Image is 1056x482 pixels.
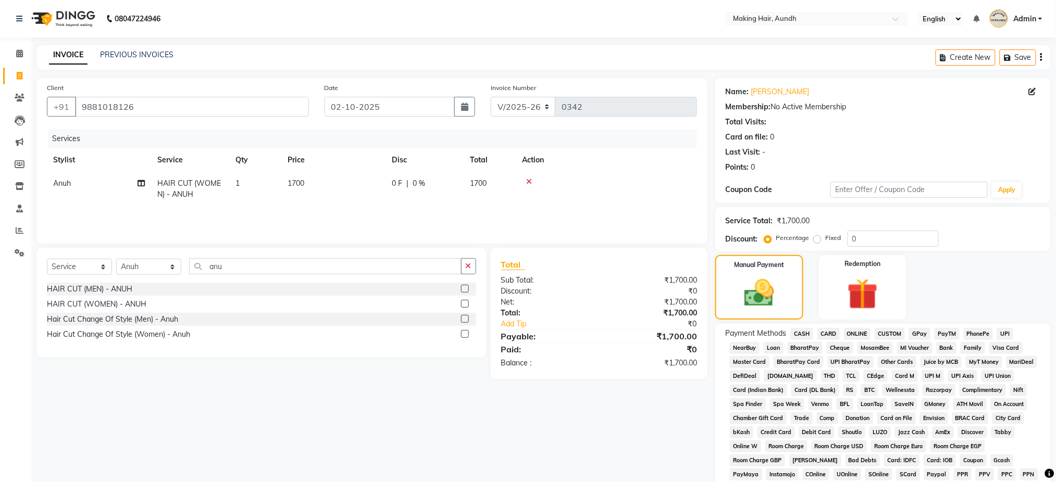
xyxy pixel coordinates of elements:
[997,328,1013,340] span: UPI
[992,182,1022,198] button: Apply
[726,117,767,128] div: Total Visits:
[791,328,813,340] span: CASH
[830,182,988,198] input: Enter Offer / Coupon Code
[966,356,1002,368] span: MyT Money
[858,398,887,410] span: LoanTap
[837,398,853,410] span: BFL
[920,412,948,424] span: Envision
[493,308,599,319] div: Total:
[599,297,705,308] div: ₹1,700.00
[764,370,817,382] span: [DOMAIN_NAME]
[960,454,987,466] span: Coupon
[493,330,599,343] div: Payable:
[937,342,957,354] span: Bank
[406,178,408,189] span: |
[960,384,1007,396] span: Complimentary
[952,412,989,424] span: BRAC Card
[1000,49,1036,66] button: Save
[726,147,761,158] div: Last Visit:
[751,86,810,97] a: [PERSON_NAME]
[47,329,190,340] div: Hair Cut Change Of Style (Women) - Anuh
[771,132,775,143] div: 0
[839,426,865,438] span: Shoutlo
[1013,14,1036,24] span: Admin
[730,384,787,396] span: Card (Indian Bank)
[470,179,487,188] span: 1700
[791,384,839,396] span: Card (DL Bank)
[730,412,787,424] span: Chamber Gift Card
[895,426,928,438] span: Jazz Cash
[726,102,771,112] div: Membership:
[897,468,920,480] span: SCard
[1020,468,1038,480] span: PPN
[493,343,599,356] div: Paid:
[846,454,880,466] span: Bad Debts
[924,468,950,480] span: Paypal
[757,426,795,438] span: Credit Card
[765,440,807,452] span: Room Charge
[989,342,1023,354] span: Visa Card
[991,426,1015,438] span: Tabby
[844,259,880,269] label: Redemption
[877,412,916,424] span: Card on File
[858,342,893,354] span: MosamBee
[151,148,229,172] th: Service
[501,259,525,270] span: Total
[730,426,753,438] span: bKash
[599,308,705,319] div: ₹1,700.00
[964,328,993,340] span: PhonePe
[288,179,304,188] span: 1700
[982,370,1014,382] span: UPI Union
[726,215,773,226] div: Service Total:
[799,426,835,438] span: Debit Card
[897,342,933,354] span: MI Voucher
[730,370,760,382] span: DefiDeal
[764,342,784,354] span: Loan
[843,370,860,382] span: TCL
[842,412,873,424] span: Donation
[100,50,173,59] a: PREVIOUS INVOICES
[871,440,926,452] span: Room Charge Euro
[726,86,749,97] div: Name:
[953,398,987,410] span: ATH Movil
[1007,356,1038,368] span: MariDeal
[883,384,918,396] span: Wellnessta
[47,284,132,295] div: HAIR CUT (MEN) - ANUH
[884,454,920,466] span: Card: IDFC
[865,468,892,480] span: SOnline
[812,440,867,452] span: Room Charge USD
[961,342,985,354] span: Family
[730,440,761,452] span: Online W
[763,147,766,158] div: -
[734,260,784,270] label: Manual Payment
[726,328,787,339] span: Payment Methods
[909,328,930,340] span: GPay
[948,370,977,382] span: UPI Axis
[47,314,178,325] div: Hair Cut Change Of Style (Men) - Anuh
[875,328,905,340] span: CUSTOM
[923,384,955,396] span: Razorpay
[990,9,1008,28] img: Admin
[392,178,402,189] span: 0 F
[776,233,810,243] label: Percentage
[992,412,1024,424] span: City Card
[726,234,758,245] div: Discount:
[751,162,755,173] div: 0
[491,83,536,93] label: Invoice Number
[861,384,878,396] span: BTC
[47,97,76,117] button: +91
[730,342,760,354] span: NearBuy
[826,233,841,243] label: Fixed
[730,398,766,410] span: Spa Finder
[774,356,824,368] span: BharatPay Card
[936,49,996,66] button: Create New
[838,275,888,313] img: _gift.svg
[189,258,462,274] input: Search or Scan
[726,184,830,195] div: Coupon Code
[599,358,705,369] div: ₹1,700.00
[726,162,749,173] div: Points:
[386,148,464,172] th: Disc
[413,178,425,189] span: 0 %
[991,454,1014,466] span: Gcash
[48,129,705,148] div: Services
